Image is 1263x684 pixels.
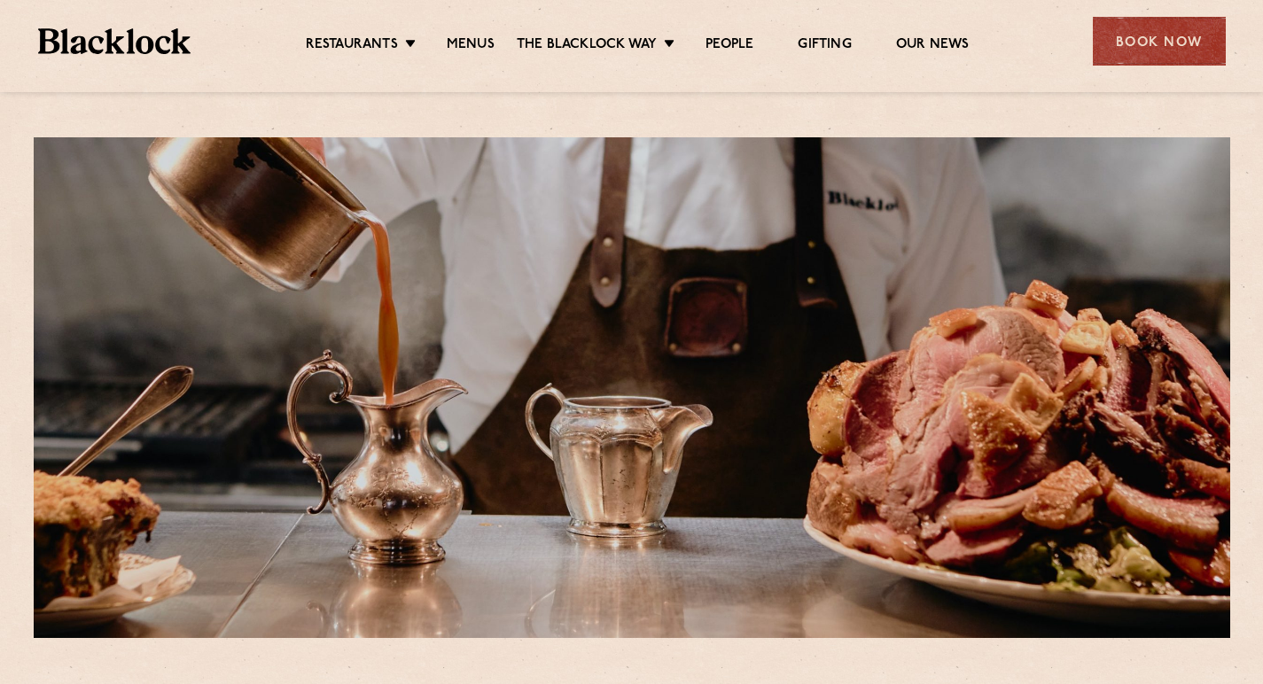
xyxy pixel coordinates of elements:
[896,36,970,56] a: Our News
[447,36,495,56] a: Menus
[306,36,398,56] a: Restaurants
[798,36,851,56] a: Gifting
[38,28,191,54] img: BL_Textured_Logo-footer-cropped.svg
[706,36,753,56] a: People
[1093,17,1226,66] div: Book Now
[517,36,657,56] a: The Blacklock Way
